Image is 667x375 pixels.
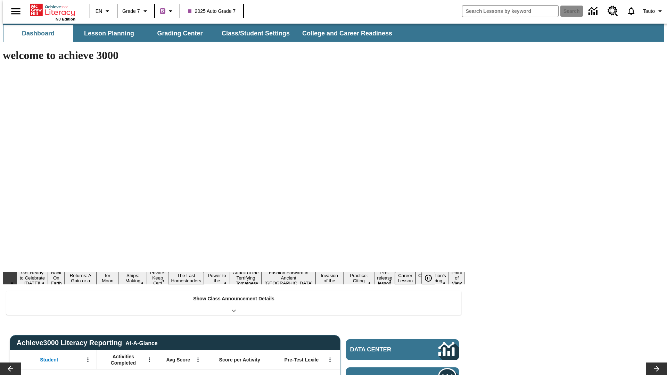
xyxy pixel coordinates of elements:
button: Slide 9 Attack of the Terrifying Tomatoes [230,269,262,287]
button: Slide 13 Pre-release lesson [374,269,395,287]
button: Grade: Grade 7, Select a grade [120,5,152,17]
button: Lesson carousel, Next [646,362,667,375]
a: Data Center [584,2,603,21]
span: B [161,7,164,15]
button: Slide 11 The Invasion of the Free CD [315,267,343,290]
button: Class/Student Settings [216,25,295,42]
span: Pre-Test Lexile [285,357,319,363]
span: Grade 7 [122,8,140,15]
button: Slide 10 Fashion Forward in Ancient Rome [262,269,315,287]
button: Open side menu [6,1,26,22]
span: EN [96,8,102,15]
button: Slide 5 Cruise Ships: Making Waves [119,267,147,290]
span: Avg Score [166,357,190,363]
h1: welcome to achieve 3000 [3,49,465,62]
button: Lesson Planning [74,25,144,42]
span: NJ Edition [56,17,75,21]
button: Slide 3 Free Returns: A Gain or a Drain? [65,267,97,290]
div: Pause [421,272,442,284]
a: Data Center [346,339,459,360]
button: Open Menu [325,355,335,365]
span: Data Center [350,346,415,353]
button: Slide 4 Time for Moon Rules? [97,267,119,290]
span: 2025 Auto Grade 7 [188,8,236,15]
p: Show Class Announcement Details [193,295,274,302]
div: SubNavbar [3,24,664,42]
button: Slide 6 Private! Keep Out! [147,269,168,287]
button: Profile/Settings [640,5,667,17]
div: At-A-Glance [125,339,157,347]
input: search field [462,6,558,17]
a: Resource Center, Will open in new tab [603,2,622,20]
span: Activities Completed [100,353,146,366]
button: Boost Class color is purple. Change class color [157,5,178,17]
div: Show Class Announcement Details [6,291,461,315]
span: Score per Activity [219,357,261,363]
button: Dashboard [3,25,73,42]
div: SubNavbar [3,25,398,42]
button: Slide 16 Point of View [449,269,465,287]
button: Slide 14 Career Lesson [395,272,415,284]
button: Slide 8 Solar Power to the People [204,267,230,290]
button: Grading Center [145,25,215,42]
button: Slide 15 The Constitution's Balancing Act [415,267,449,290]
button: Slide 12 Mixed Practice: Citing Evidence [343,267,374,290]
button: Open Menu [193,355,203,365]
button: Pause [421,272,435,284]
button: Language: EN, Select a language [92,5,115,17]
button: Slide 2 Back On Earth [48,269,65,287]
button: Slide 1 Get Ready to Celebrate Juneteenth! [17,269,48,287]
span: Tauto [643,8,655,15]
span: Student [40,357,58,363]
a: Notifications [622,2,640,20]
button: Slide 7 The Last Homesteaders [168,272,204,284]
button: Open Menu [144,355,155,365]
button: Open Menu [83,355,93,365]
span: Achieve3000 Literacy Reporting [17,339,158,347]
a: Home [30,3,75,17]
button: College and Career Readiness [297,25,398,42]
div: Home [30,2,75,21]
